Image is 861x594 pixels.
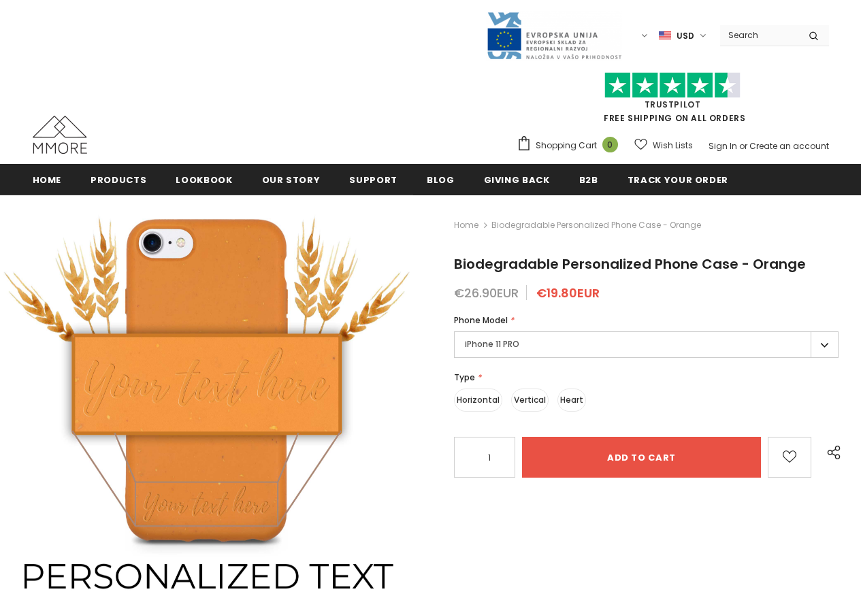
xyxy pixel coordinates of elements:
[511,389,549,412] label: Vertical
[628,164,728,195] a: Track your order
[454,331,839,358] label: iPhone 11 PRO
[427,174,455,186] span: Blog
[33,174,62,186] span: Home
[604,72,741,99] img: Trust Pilot Stars
[484,174,550,186] span: Giving back
[659,30,671,42] img: USD
[349,164,397,195] a: support
[484,164,550,195] a: Giving back
[33,116,87,154] img: MMORE Cases
[720,25,798,45] input: Search Site
[628,174,728,186] span: Track your order
[454,254,806,274] span: Biodegradable Personalized Phone Case - Orange
[557,389,586,412] label: Heart
[634,133,693,157] a: Wish Lists
[454,389,502,412] label: Horizontal
[454,217,478,233] a: Home
[517,135,625,156] a: Shopping Cart 0
[522,437,761,478] input: Add to cart
[262,174,321,186] span: Our Story
[536,284,600,301] span: €19.80EUR
[536,139,597,152] span: Shopping Cart
[176,174,232,186] span: Lookbook
[645,99,701,110] a: Trustpilot
[91,164,146,195] a: Products
[262,164,321,195] a: Our Story
[486,11,622,61] img: Javni Razpis
[491,217,701,233] span: Biodegradable Personalized Phone Case - Orange
[517,78,829,124] span: FREE SHIPPING ON ALL ORDERS
[454,372,475,383] span: Type
[602,137,618,152] span: 0
[739,140,747,152] span: or
[486,29,622,41] a: Javni Razpis
[454,314,508,326] span: Phone Model
[677,29,694,43] span: USD
[579,174,598,186] span: B2B
[454,284,519,301] span: €26.90EUR
[653,139,693,152] span: Wish Lists
[579,164,598,195] a: B2B
[749,140,829,152] a: Create an account
[349,174,397,186] span: support
[33,164,62,195] a: Home
[176,164,232,195] a: Lookbook
[91,174,146,186] span: Products
[427,164,455,195] a: Blog
[709,140,737,152] a: Sign In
